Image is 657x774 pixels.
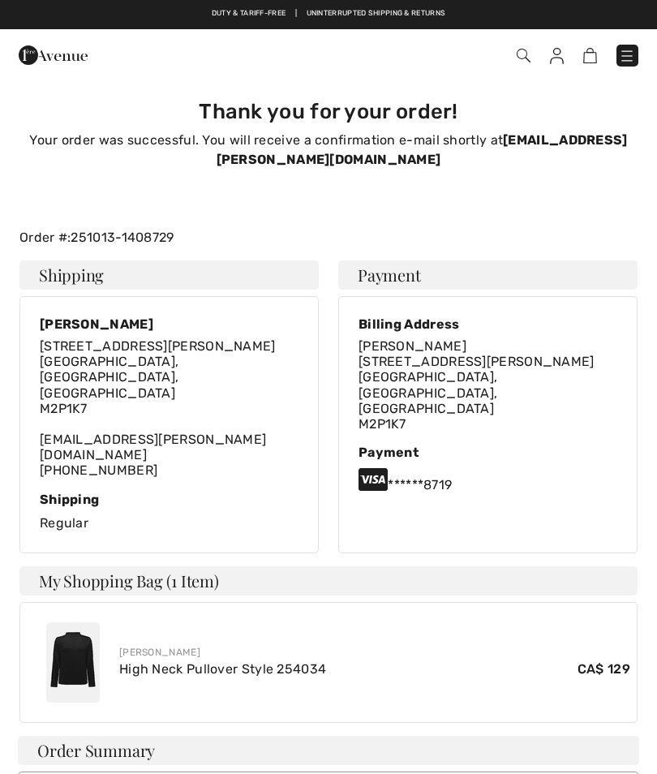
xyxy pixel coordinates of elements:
[359,316,617,332] div: Billing Address
[40,338,276,416] span: [STREET_ADDRESS][PERSON_NAME] [GEOGRAPHIC_DATA], [GEOGRAPHIC_DATA], [GEOGRAPHIC_DATA] M2P1K7
[19,566,638,596] h4: My Shopping Bag (1 Item)
[517,49,530,62] img: Search
[119,661,326,677] a: High Neck Pullover Style 254034
[119,645,630,660] div: [PERSON_NAME]
[40,492,298,533] div: Regular
[619,48,635,64] img: Menu
[338,260,638,290] h4: Payment
[71,230,174,245] a: 251013-1408729
[40,338,298,479] div: [EMAIL_ADDRESS][PERSON_NAME][DOMAIN_NAME]
[29,131,628,170] p: Your order was successful. You will receive a confirmation e-mail shortly at
[578,660,630,679] span: CA$ 129
[10,228,647,247] div: Order #:
[29,99,628,124] h3: Thank you for your order!
[359,338,466,354] span: [PERSON_NAME]
[359,354,595,432] span: [STREET_ADDRESS][PERSON_NAME] [GEOGRAPHIC_DATA], [GEOGRAPHIC_DATA], [GEOGRAPHIC_DATA] M2P1K7
[40,492,298,507] div: Shipping
[217,132,628,167] strong: [EMAIL_ADDRESS][PERSON_NAME][DOMAIN_NAME]
[18,736,639,765] div: Order Summary
[46,622,100,703] img: High Neck Pullover Style 254034
[19,39,88,71] img: 1ère Avenue
[19,46,88,62] a: 1ère Avenue
[19,260,319,290] h4: Shipping
[40,316,298,332] div: [PERSON_NAME]
[40,462,157,478] a: [PHONE_NUMBER]
[550,48,564,64] img: My Info
[359,445,617,460] div: Payment
[583,48,597,63] img: Shopping Bag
